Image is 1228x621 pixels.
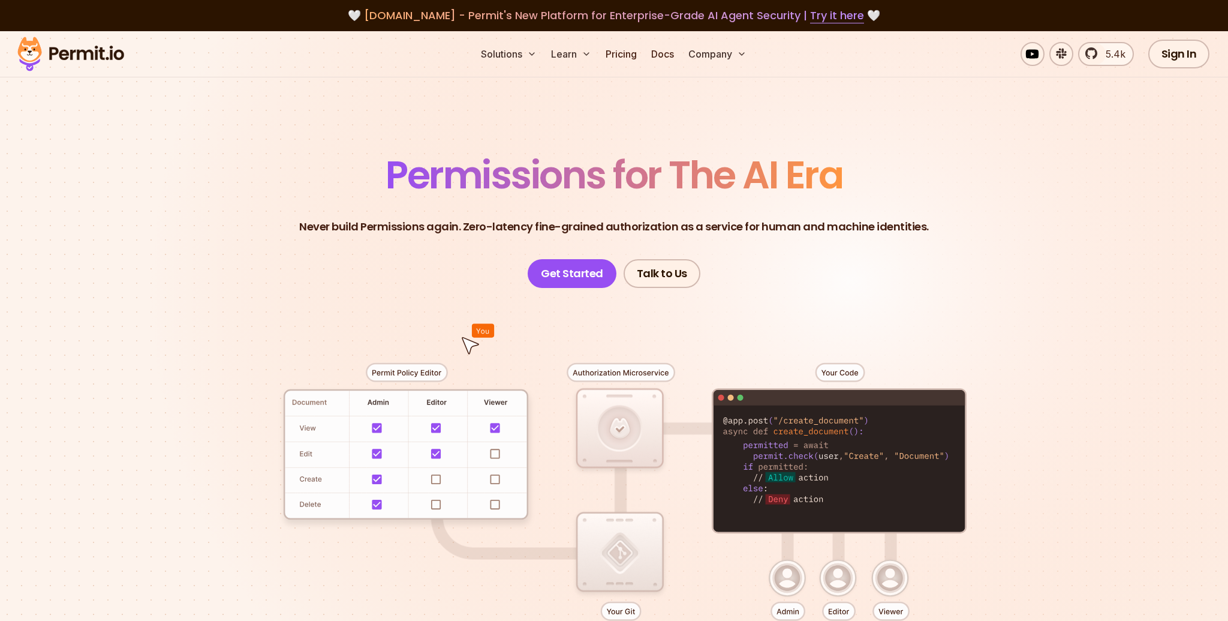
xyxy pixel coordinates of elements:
[1078,42,1134,66] a: 5.4k
[1148,40,1210,68] a: Sign In
[684,42,751,66] button: Company
[386,148,842,202] span: Permissions for The AI Era
[12,34,130,74] img: Permit logo
[1098,47,1125,61] span: 5.4k
[299,218,929,235] p: Never build Permissions again. Zero-latency fine-grained authorization as a service for human and...
[646,42,679,66] a: Docs
[810,8,864,23] a: Try it here
[601,42,642,66] a: Pricing
[476,42,541,66] button: Solutions
[29,7,1199,24] div: 🤍 🤍
[546,42,596,66] button: Learn
[364,8,864,23] span: [DOMAIN_NAME] - Permit's New Platform for Enterprise-Grade AI Agent Security |
[624,259,700,288] a: Talk to Us
[528,259,616,288] a: Get Started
